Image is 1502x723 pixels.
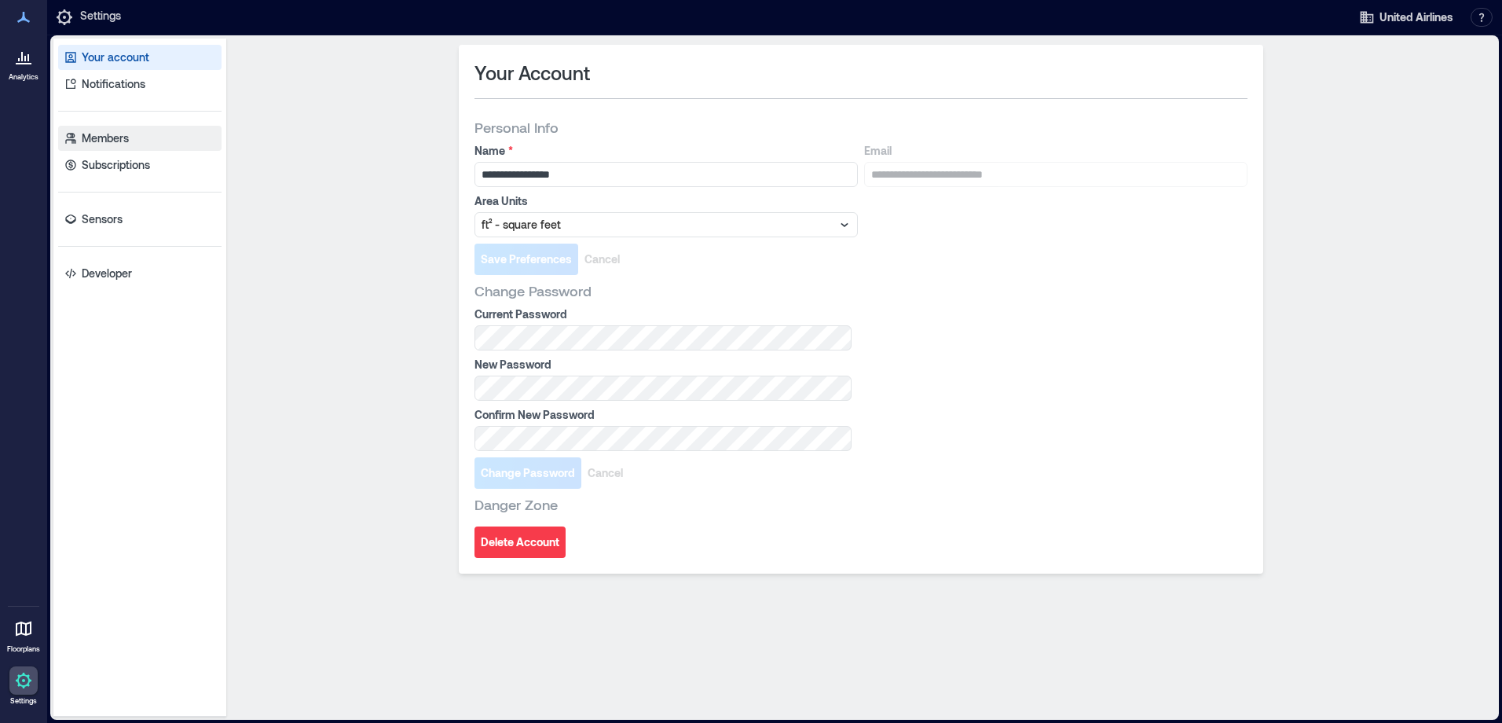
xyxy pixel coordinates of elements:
[474,193,855,209] label: Area Units
[82,266,132,281] p: Developer
[578,244,626,275] button: Cancel
[474,357,848,373] label: New Password
[474,143,855,159] label: Name
[2,610,45,659] a: Floorplans
[58,261,222,286] a: Developer
[10,696,37,706] p: Settings
[4,38,43,86] a: Analytics
[474,61,590,86] span: Your Account
[474,407,848,423] label: Confirm New Password
[474,457,581,489] button: Change Password
[584,251,620,267] span: Cancel
[5,662,42,710] a: Settings
[58,207,222,232] a: Sensors
[9,72,38,82] p: Analytics
[474,281,592,300] span: Change Password
[474,306,848,322] label: Current Password
[581,457,629,489] button: Cancel
[481,465,575,481] span: Change Password
[80,8,121,27] p: Settings
[481,534,559,550] span: Delete Account
[58,152,222,178] a: Subscriptions
[1379,9,1453,25] span: United Airlines
[58,45,222,70] a: Your account
[82,157,150,173] p: Subscriptions
[82,130,129,146] p: Members
[58,126,222,151] a: Members
[82,50,149,65] p: Your account
[481,251,572,267] span: Save Preferences
[474,527,566,558] button: Delete Account
[864,143,1244,159] label: Email
[588,465,623,481] span: Cancel
[82,211,123,227] p: Sensors
[474,495,558,514] span: Danger Zone
[7,644,40,654] p: Floorplans
[82,76,145,92] p: Notifications
[474,244,578,275] button: Save Preferences
[1354,5,1458,30] button: United Airlines
[58,72,222,97] a: Notifications
[474,118,559,137] span: Personal Info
